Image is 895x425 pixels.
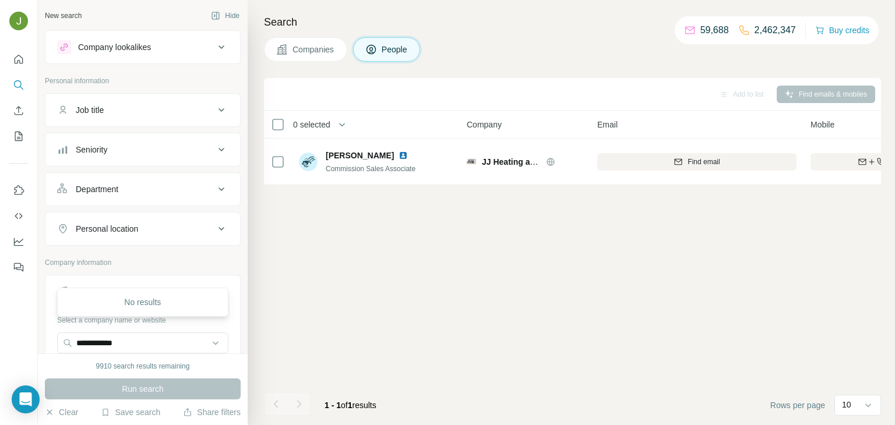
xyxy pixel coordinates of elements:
[45,215,240,243] button: Personal location
[688,157,720,167] span: Find email
[9,75,28,95] button: Search
[326,165,415,173] span: Commission Sales Associate
[299,153,318,171] img: Avatar
[45,136,240,164] button: Seniority
[341,401,348,410] span: of
[57,310,228,325] div: Select a company name or website
[326,150,394,161] span: [PERSON_NAME]
[76,223,138,235] div: Personal location
[399,151,408,160] img: LinkedIn logo
[597,153,797,171] button: Find email
[700,23,729,37] p: 59,688
[78,41,151,53] div: Company lookalikes
[293,119,330,130] span: 0 selected
[382,44,408,55] span: People
[770,399,825,411] span: Rows per page
[597,119,618,130] span: Email
[45,76,241,86] p: Personal information
[325,401,341,410] span: 1 - 1
[45,10,82,21] div: New search
[45,278,240,310] button: Company
[9,231,28,252] button: Dashboard
[815,22,869,38] button: Buy credits
[203,7,248,24] button: Hide
[60,291,225,314] div: No results
[45,257,241,268] p: Company information
[45,96,240,124] button: Job title
[76,183,118,195] div: Department
[9,126,28,147] button: My lists
[101,406,160,418] button: Save search
[811,119,834,130] span: Mobile
[325,401,376,410] span: results
[96,361,190,371] div: 9910 search results remaining
[76,104,104,116] div: Job title
[264,14,881,30] h4: Search
[183,406,241,418] button: Share filters
[45,406,78,418] button: Clear
[9,100,28,121] button: Enrich CSV
[842,399,851,410] p: 10
[9,257,28,278] button: Feedback
[293,44,335,55] span: Companies
[482,157,606,167] span: JJ Heating and Air Conditioning
[348,401,353,410] span: 1
[9,180,28,201] button: Use Surfe on LinkedIn
[76,144,107,155] div: Seniority
[76,286,111,297] div: Company
[9,12,28,30] img: Avatar
[467,158,476,165] img: Logo of JJ Heating and Air Conditioning
[755,23,796,37] p: 2,462,347
[45,33,240,61] button: Company lookalikes
[12,385,40,413] div: Open Intercom Messenger
[9,49,28,70] button: Quick start
[9,206,28,226] button: Use Surfe API
[45,175,240,203] button: Department
[467,119,502,130] span: Company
